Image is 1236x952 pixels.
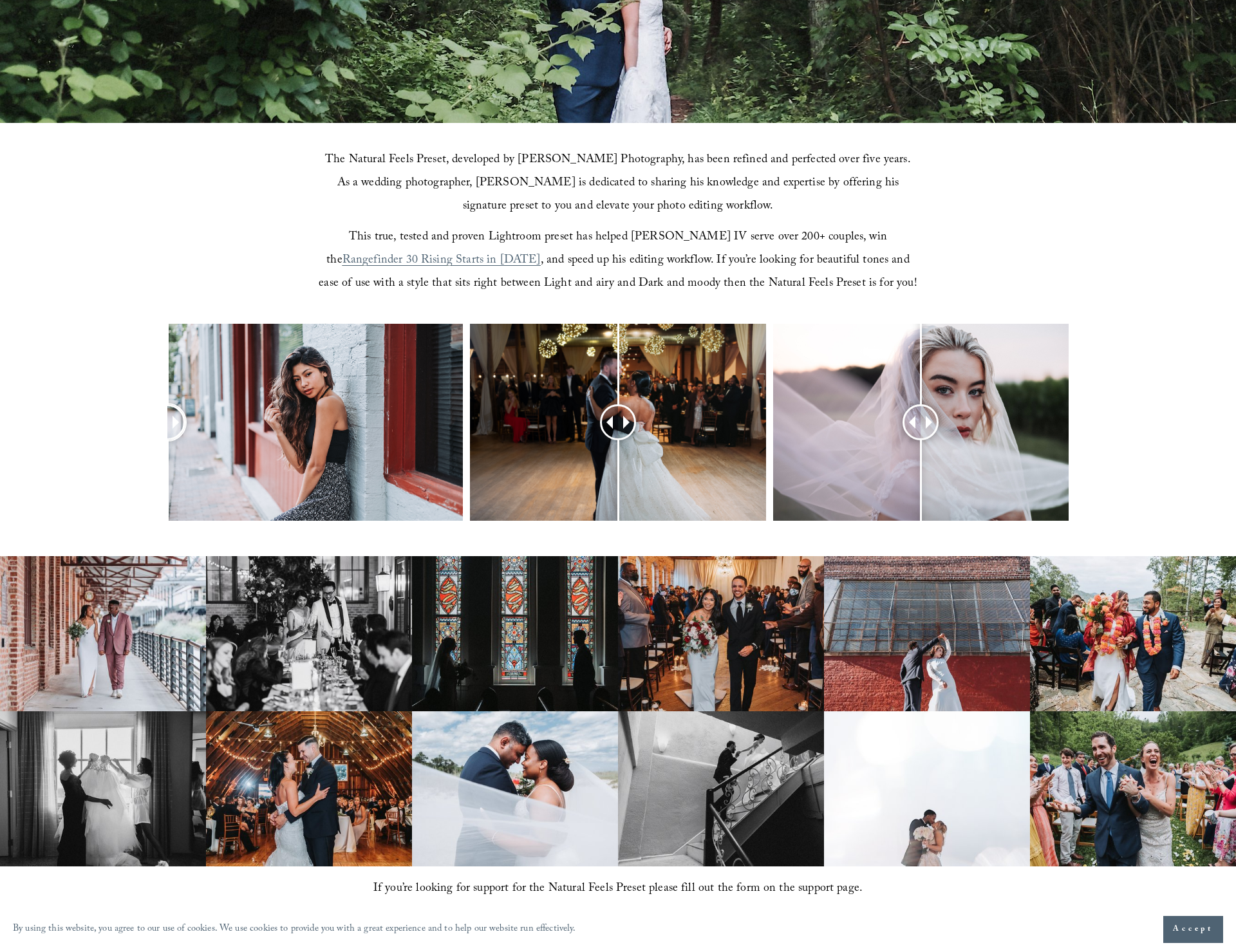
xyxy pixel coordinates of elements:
img: Rustic Raleigh wedding venue couple down the aisle [618,556,824,711]
img: Intimate wedding portrait first kiss NC [824,711,1030,866]
span: Accept [1173,923,1213,936]
p: By using this website, you agree to our use of cookies. We use cookies to provide you with a grea... [13,920,576,939]
img: Elegant bride and groom first look photography [412,556,618,711]
img: Breathtaking mountain wedding venue in NC [1030,556,1236,711]
button: Accept [1163,916,1223,943]
span: This true, tested and proven Lightroom preset has helped [PERSON_NAME] IV serve over 200+ couples... [326,228,890,271]
img: Beautiful bride and groom portrait photography [412,711,618,866]
a: Rangefinder 30 Rising Starts in [DATE] [342,251,541,271]
img: Candid wedding photographer in Raleigh [618,711,824,866]
img: Intimate wedding reception NC couple dance [206,711,412,866]
span: , and speed up his editing workflow. If you’re looking for beautiful tones and ease of use with a... [319,251,917,294]
span: If you’re looking for support for the Natural Feels Preset please fill out the form on the suppor... [373,879,863,899]
img: Raleigh wedding photographer couple dance [824,556,1030,711]
span: The Natural Feels Preset, developed by [PERSON_NAME] Photography, has been refined and perfected ... [325,151,914,217]
img: Best Raleigh wedding venue reception toast [206,556,412,711]
img: Happy newlywed celebration down the aisle [1030,711,1236,866]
